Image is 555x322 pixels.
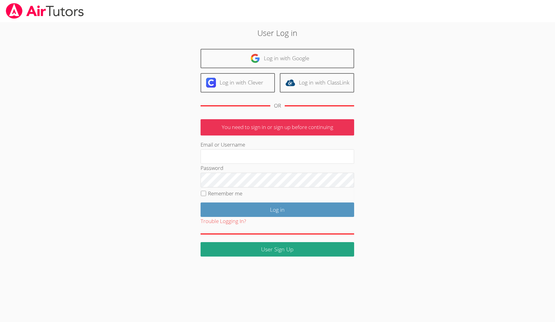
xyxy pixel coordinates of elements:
button: Trouble Logging In? [201,217,246,226]
div: OR [274,101,281,110]
h2: User Log in [128,27,428,39]
img: classlink-logo-d6bb404cc1216ec64c9a2012d9dc4662098be43eaf13dc465df04b49fa7ab582.svg [285,78,295,88]
img: airtutors_banner-c4298cdbf04f3fff15de1276eac7730deb9818008684d7c2e4769d2f7ddbe033.png [5,3,84,19]
a: Log in with ClassLink [280,73,354,92]
a: Log in with Google [201,49,354,68]
label: Email or Username [201,141,245,148]
img: clever-logo-6eab21bc6e7a338710f1a6ff85c0baf02591cd810cc4098c63d3a4b26e2feb20.svg [206,78,216,88]
p: You need to sign in or sign up before continuing [201,119,354,135]
label: Password [201,164,223,171]
a: User Sign Up [201,242,354,257]
a: Log in with Clever [201,73,275,92]
img: google-logo-50288ca7cdecda66e5e0955fdab243c47b7ad437acaf1139b6f446037453330a.svg [250,53,260,63]
input: Log in [201,202,354,217]
label: Remember me [208,190,242,197]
